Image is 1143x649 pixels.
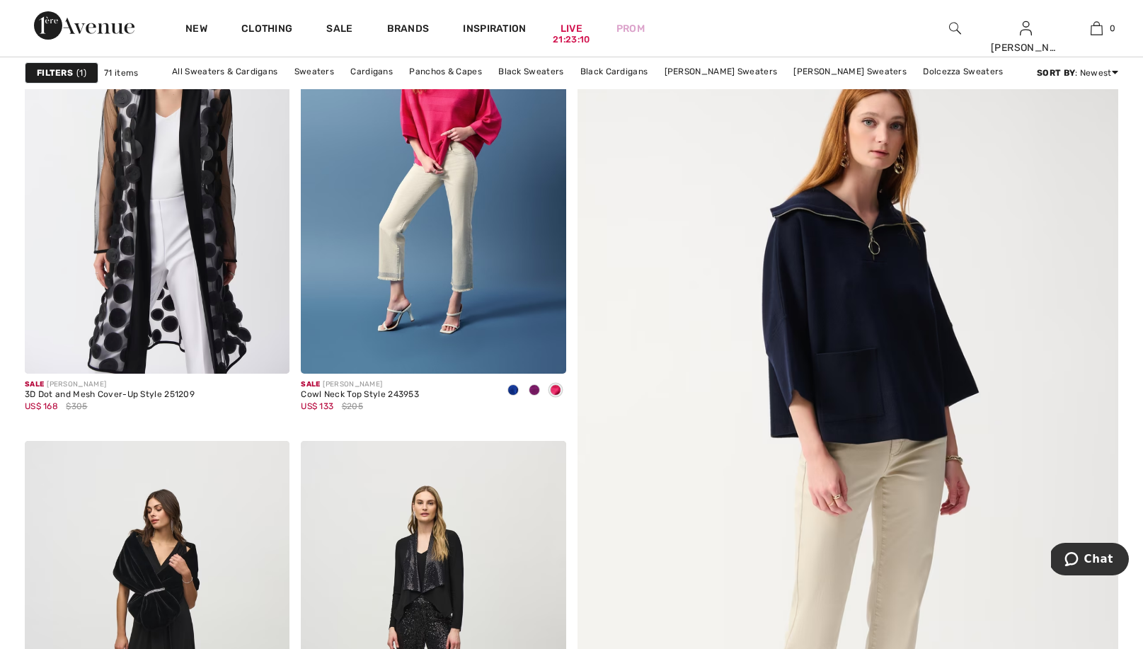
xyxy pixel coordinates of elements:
[1037,67,1118,79] div: : Newest
[553,33,590,47] div: 21:23:10
[342,400,363,413] span: $205
[991,40,1060,55] div: [PERSON_NAME]
[545,379,566,403] div: Geranium
[301,401,333,411] span: US$ 133
[76,67,86,79] span: 1
[1110,22,1115,35] span: 0
[25,380,44,389] span: Sale
[326,23,352,38] a: Sale
[657,62,785,81] a: [PERSON_NAME] Sweaters
[34,11,134,40] img: 1ère Avenue
[165,62,285,81] a: All Sweaters & Cardigans
[949,20,961,37] img: search the website
[1020,20,1032,37] img: My Info
[287,62,341,81] a: Sweaters
[1062,20,1131,37] a: 0
[491,62,570,81] a: Black Sweaters
[786,62,914,81] a: [PERSON_NAME] Sweaters
[343,62,400,81] a: Cardigans
[25,401,58,411] span: US$ 168
[1091,20,1103,37] img: My Bag
[524,379,545,403] div: Empress
[301,380,320,389] span: Sale
[1037,68,1075,78] strong: Sort By
[185,23,207,38] a: New
[402,62,489,81] a: Panchos & Capes
[616,21,645,36] a: Prom
[241,23,292,38] a: Clothing
[463,23,526,38] span: Inspiration
[25,390,195,400] div: 3D Dot and Mesh Cover-Up Style 251209
[301,379,419,390] div: [PERSON_NAME]
[37,67,73,79] strong: Filters
[916,62,1010,81] a: Dolcezza Sweaters
[573,62,655,81] a: Black Cardigans
[502,379,524,403] div: Royal Sapphire 163
[104,67,138,79] span: 71 items
[1051,543,1129,578] iframe: Opens a widget where you can chat to one of our agents
[561,21,582,36] a: Live21:23:10
[66,400,87,413] span: $305
[1020,21,1032,35] a: Sign In
[25,379,195,390] div: [PERSON_NAME]
[387,23,430,38] a: Brands
[301,390,419,400] div: Cowl Neck Top Style 243953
